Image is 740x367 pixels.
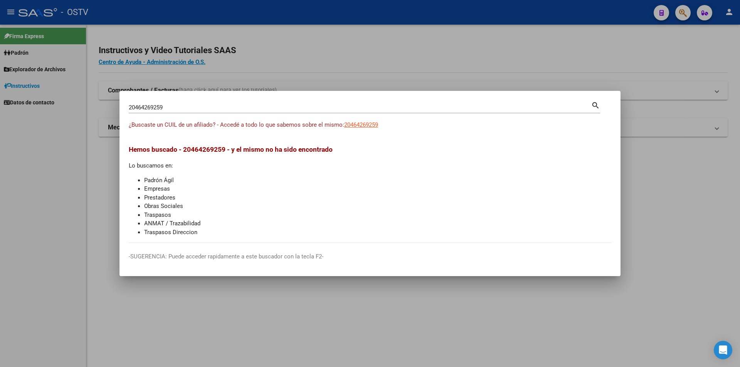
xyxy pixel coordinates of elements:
[144,176,611,185] li: Padrón Ágil
[129,252,611,261] p: -SUGERENCIA: Puede acceder rapidamente a este buscador con la tecla F2-
[144,184,611,193] li: Empresas
[129,144,611,236] div: Lo buscamos en:
[144,202,611,211] li: Obras Sociales
[129,146,333,153] span: Hemos buscado - 20464269259 - y el mismo no ha sido encontrado
[144,228,611,237] li: Traspasos Direccion
[144,219,611,228] li: ANMAT / Trazabilidad
[129,121,344,128] span: ¿Buscaste un CUIL de un afiliado? - Accedé a todo lo que sabemos sobre el mismo:
[591,100,600,109] mat-icon: search
[144,211,611,220] li: Traspasos
[144,193,611,202] li: Prestadores
[344,121,378,128] span: 20464269259
[714,341,732,359] div: Open Intercom Messenger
